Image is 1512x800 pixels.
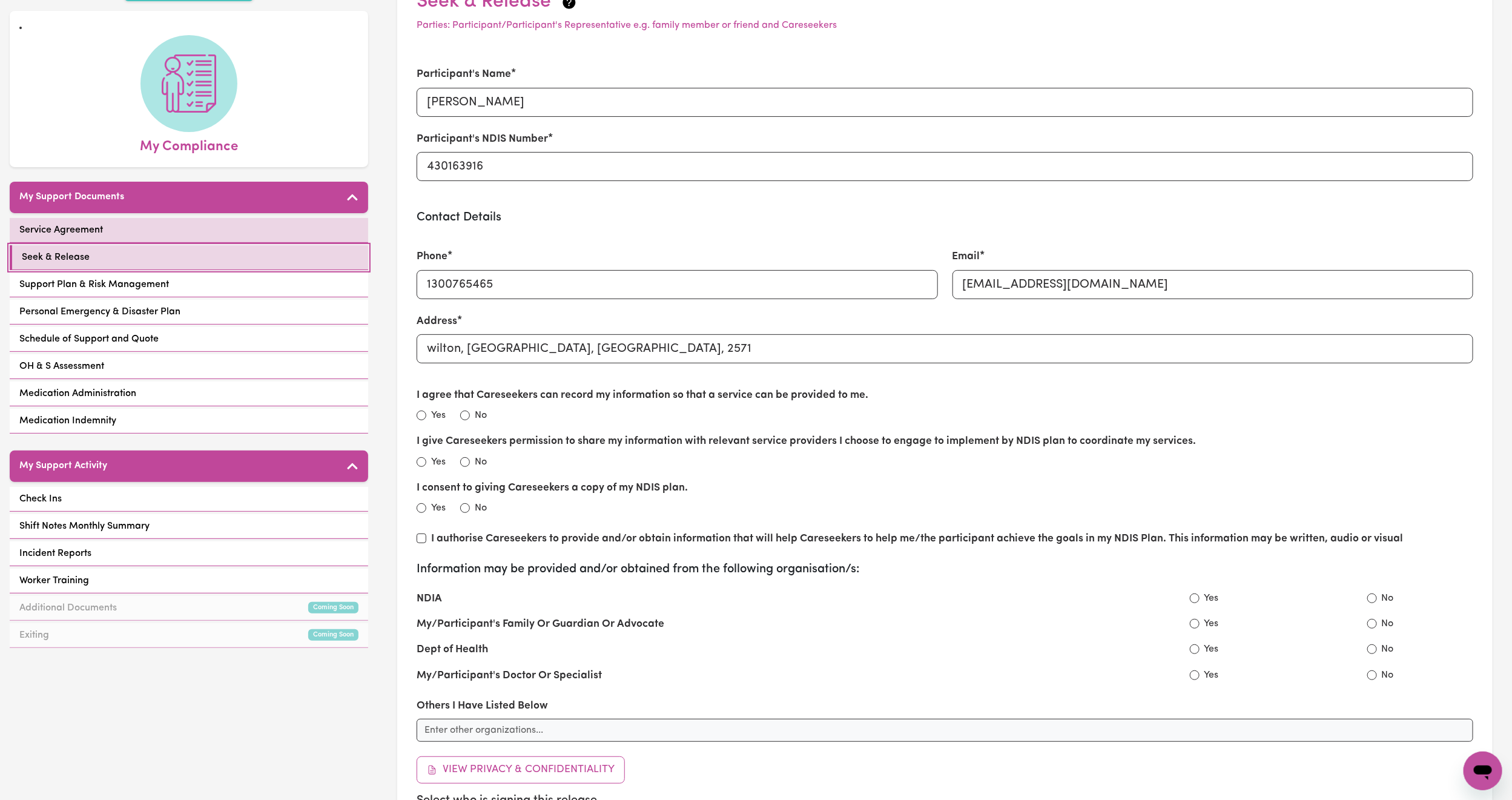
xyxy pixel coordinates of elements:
[19,460,107,472] h5: My Support Activity
[19,519,150,534] span: Shift Notes Monthly Summary
[22,250,90,265] span: Seek & Release
[417,617,664,632] label: My/Participant's Family Or Guardian Or Advocate
[19,574,89,588] span: Worker Training
[10,514,368,539] a: Shift Notes Monthly Summary
[417,67,511,82] label: Participant's Name
[19,359,104,374] span: OH & S Assessment
[475,408,487,423] label: No
[417,434,1196,449] label: I give Careseekers permission to share my information with relevant service providers I choose to...
[10,327,368,352] a: Schedule of Support and Quote
[431,455,446,469] label: Yes
[19,35,358,157] a: My Compliance
[426,534,1403,544] label: I authorise Careseekers to provide and/or obtain information that will help Careseekers to help m...
[417,719,1473,742] input: Enter other organizations...
[431,501,446,515] label: Yes
[10,245,368,270] a: Seek & Release
[431,408,446,423] label: Yes
[952,249,980,265] label: Email
[417,591,442,607] label: NDIA
[10,596,368,621] a: Additional DocumentsComing Soon
[417,249,447,265] label: Phone
[10,569,368,593] a: Worker Training
[1382,668,1394,683] label: No
[19,191,124,203] h5: My Support Documents
[10,541,368,566] a: Incident Reports
[417,480,688,496] label: I consent to giving Careseekers a copy of my NDIS plan.
[19,414,116,428] span: Medication Indemnity
[475,501,487,515] label: No
[19,628,49,643] span: Exiting
[10,451,368,482] button: My Support Activity
[19,305,180,319] span: Personal Emergency & Disaster Plan
[1464,752,1502,790] iframe: Button to launch messaging window, conversation in progress
[475,455,487,469] label: No
[10,182,368,213] button: My Support Documents
[19,386,136,401] span: Medication Administration
[140,132,238,157] span: My Compliance
[417,756,625,783] button: View Privacy & Confidentiality
[417,562,1473,577] h3: Information may be provided and/or obtained from the following organisation/s:
[10,409,368,434] a: Medication Indemnity
[10,623,368,648] a: ExitingComing Soon
[417,642,488,658] label: Dept of Health
[417,698,548,714] label: Others I Have Listed Below
[308,602,358,613] small: Coming Soon
[19,277,169,292] span: Support Plan & Risk Management
[1382,642,1394,656] label: No
[1204,668,1219,683] label: Yes
[1382,617,1394,631] label: No
[1204,642,1219,656] label: Yes
[417,388,868,403] label: I agree that Careseekers can record my information so that a service can be provided to me.
[1204,617,1219,631] label: Yes
[10,487,368,512] a: Check Ins
[417,18,1473,33] p: Parties: Participant/Participant's Representative e.g. family member or friend and Careseekers
[10,300,368,325] a: Personal Emergency & Disaster Plan
[1382,591,1394,606] label: No
[417,314,457,329] label: Address
[19,332,159,346] span: Schedule of Support and Quote
[10,354,368,379] a: OH & S Assessment
[1204,591,1219,606] label: Yes
[19,492,62,506] span: Check Ins
[19,601,117,615] span: Additional Documents
[19,223,103,237] span: Service Agreement
[417,210,1473,225] h3: Contact Details
[19,546,91,561] span: Incident Reports
[10,218,368,243] a: Service Agreement
[417,131,548,147] label: Participant's NDIS Number
[10,382,368,406] a: Medication Administration
[308,629,358,641] small: Coming Soon
[417,668,602,684] label: My/Participant's Doctor Or Specialist
[10,273,368,297] a: Support Plan & Risk Management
